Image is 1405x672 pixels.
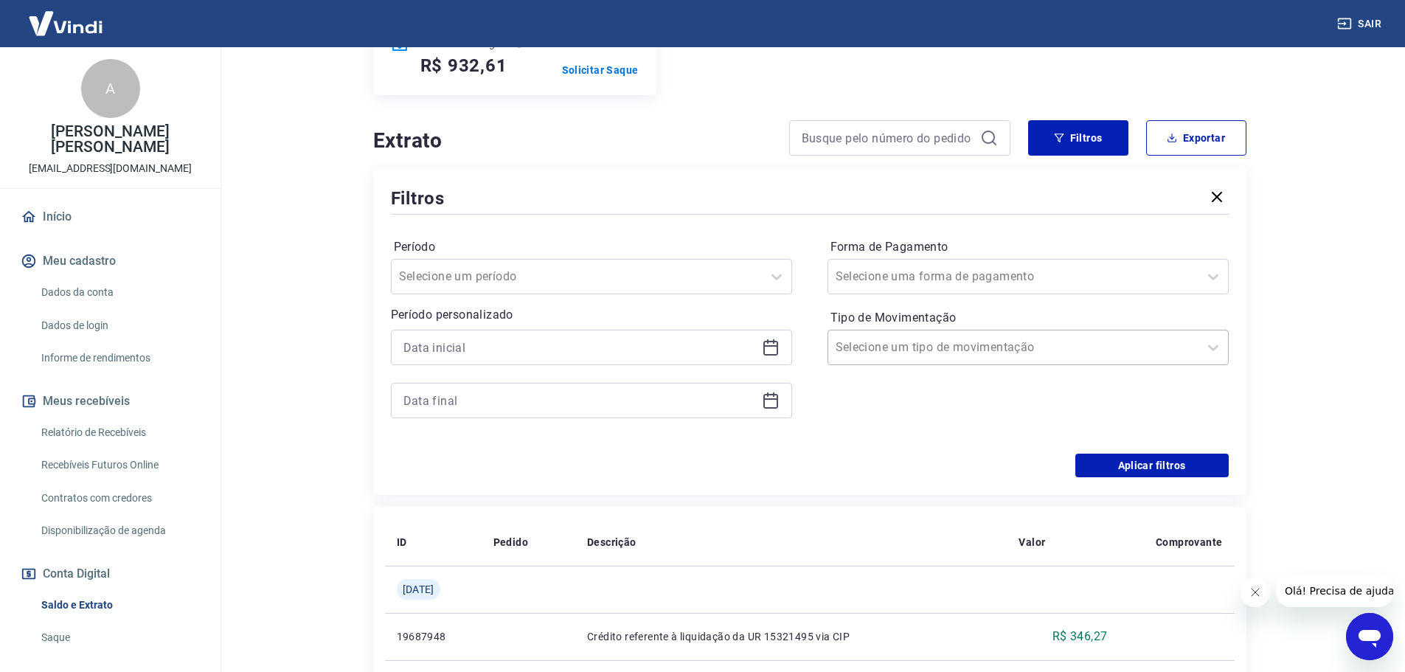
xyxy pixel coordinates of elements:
button: Meus recebíveis [18,385,203,418]
p: Período personalizado [391,306,792,324]
a: Recebíveis Futuros Online [35,450,203,480]
a: Saque [35,623,203,653]
a: Disponibilização de agenda [35,516,203,546]
button: Meu cadastro [18,245,203,277]
a: Dados de login [35,311,203,341]
span: [DATE] [403,582,434,597]
a: Informe de rendimentos [35,343,203,373]
input: Data final [403,389,756,412]
span: Olá! Precisa de ajuda? [9,10,124,22]
a: Solicitar Saque [562,63,639,77]
h5: R$ 932,61 [420,54,507,77]
div: A [81,59,140,118]
h5: Filtros [391,187,445,210]
p: Descrição [587,535,636,550]
a: Contratos com credores [35,483,203,513]
p: [PERSON_NAME] [PERSON_NAME] [12,124,209,155]
input: Busque pelo número do pedido [802,127,974,149]
iframe: Botão para abrir a janela de mensagens [1346,613,1393,660]
p: 19687948 [397,629,470,644]
a: Relatório de Recebíveis [35,418,203,448]
p: [EMAIL_ADDRESS][DOMAIN_NAME] [29,161,192,176]
label: Tipo de Movimentação [830,309,1226,327]
button: Aplicar filtros [1075,454,1229,477]
p: Comprovante [1156,535,1222,550]
a: Início [18,201,203,233]
input: Data inicial [403,336,756,358]
label: Forma de Pagamento [830,238,1226,256]
label: Período [394,238,789,256]
img: Vindi [18,1,114,46]
button: Exportar [1146,120,1246,156]
p: Pedido [493,535,528,550]
button: Conta Digital [18,558,203,590]
a: Saldo e Extrato [35,590,203,620]
p: Valor [1019,535,1045,550]
button: Filtros [1028,120,1128,156]
iframe: Fechar mensagem [1241,578,1270,607]
p: ID [397,535,407,550]
p: Crédito referente à liquidação da UR 15321495 via CIP [587,629,995,644]
iframe: Mensagem da empresa [1276,575,1393,607]
a: Dados da conta [35,277,203,308]
p: R$ 346,27 [1052,628,1108,645]
h4: Extrato [373,126,771,156]
button: Sair [1334,10,1387,38]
